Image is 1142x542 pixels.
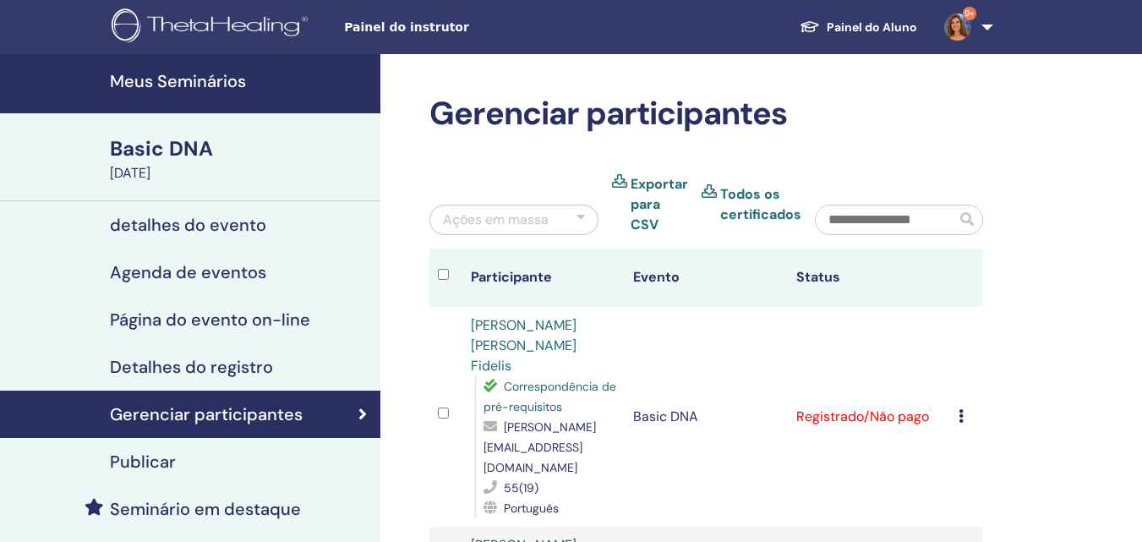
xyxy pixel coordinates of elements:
span: [PERSON_NAME][EMAIL_ADDRESS][DOMAIN_NAME] [484,419,596,475]
img: graduation-cap-white.svg [800,19,820,34]
a: Basic DNA[DATE] [100,134,380,183]
span: Correspondência de pré-requisitos [484,379,616,414]
h4: Meus Seminários [110,71,370,91]
h2: Gerenciar participantes [429,95,983,134]
img: default.jpg [944,14,971,41]
span: Português [504,501,559,516]
span: 9+ [963,7,976,20]
div: Ações em massa [443,210,549,230]
h4: Agenda de eventos [110,262,266,282]
span: 55(19) [504,480,538,495]
a: [PERSON_NAME] [PERSON_NAME] Fidelis [471,316,576,375]
h4: Detalhes do registro [110,357,273,377]
a: Exportar para CSV [631,174,688,235]
h4: Seminário em destaque [110,499,301,519]
span: Painel do instrutor [344,19,598,36]
td: Basic DNA [625,307,788,527]
th: Participante [462,249,626,307]
a: Todos os certificados [720,184,801,225]
a: Painel do Aluno [786,12,931,43]
iframe: Intercom live chat [1085,485,1125,525]
th: Status [788,249,951,307]
div: Basic DNA [110,134,370,163]
th: Evento [625,249,788,307]
img: logo.png [112,8,314,47]
h4: Gerenciar participantes [110,404,303,424]
h4: Página do evento on-line [110,309,310,330]
h4: Publicar [110,452,176,472]
h4: detalhes do evento [110,215,266,235]
div: [DATE] [110,163,370,183]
